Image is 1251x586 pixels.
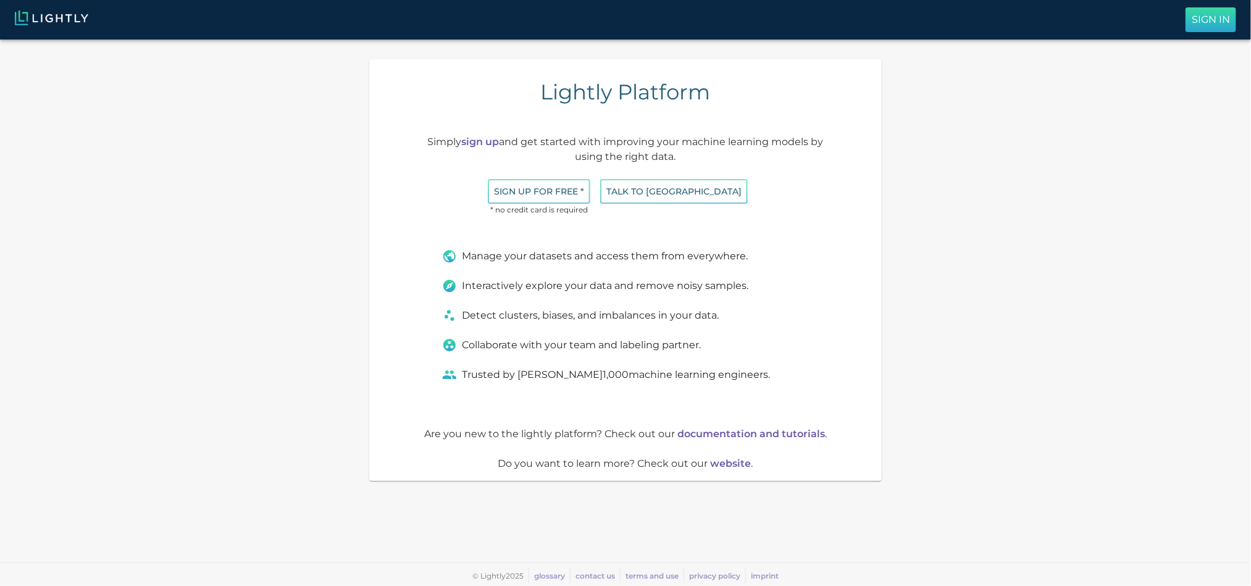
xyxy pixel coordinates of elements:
[625,571,679,580] a: terms and use
[421,427,830,442] p: Are you new to the lightly platform? Check out our .
[442,278,808,293] div: Interactively explore your data and remove noisy samples.
[751,571,779,580] a: imprint
[600,185,748,197] a: Talk to [GEOGRAPHIC_DATA]
[488,204,590,216] span: * no credit card is required
[472,571,524,580] span: © Lightly 2025
[677,428,825,440] a: documentation and tutorials
[15,10,88,25] img: Lightly
[442,249,808,264] div: Manage your datasets and access them from everywhere.
[1186,7,1236,32] button: Sign In
[689,571,740,580] a: privacy policy
[461,136,499,148] a: sign up
[534,571,565,580] a: glossary
[488,179,590,204] button: Sign up for free *
[600,179,748,204] button: Talk to [GEOGRAPHIC_DATA]
[540,79,710,105] h4: Lightly Platform
[710,458,751,469] a: website
[488,185,590,197] a: Sign up for free *
[421,135,830,164] p: Simply and get started with improving your machine learning models by using the right data.
[442,338,808,353] div: Collaborate with your team and labeling partner.
[421,456,830,471] p: Do you want to learn more? Check out our .
[442,308,808,323] div: Detect clusters, biases, and imbalances in your data.
[1192,12,1230,27] p: Sign In
[575,571,615,580] a: contact us
[442,367,808,382] div: Trusted by [PERSON_NAME] 1,000 machine learning engineers.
